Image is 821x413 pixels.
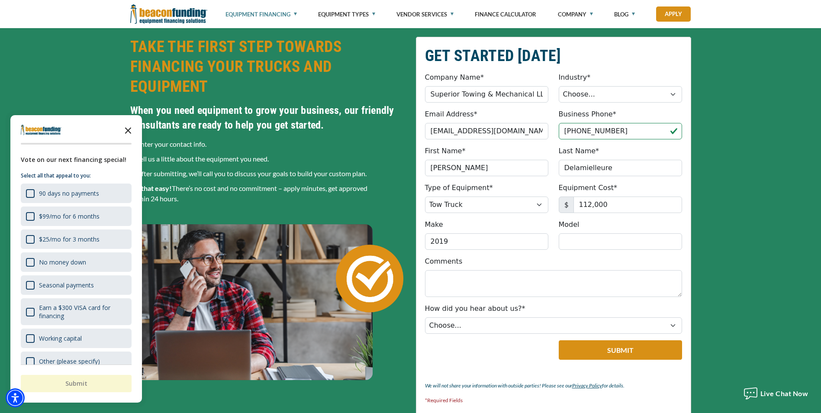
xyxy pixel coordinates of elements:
label: Type of Equipment* [425,183,493,193]
div: $99/mo for 6 months [21,206,132,226]
button: Close the survey [119,121,137,139]
input: 50,000 [573,197,682,213]
label: How did you hear about us?* [425,303,525,314]
label: Model [559,219,580,230]
div: $25/mo for 3 months [21,229,132,249]
label: Email Address* [425,109,477,119]
h2: TAKE THE FIRST STEP TOWARDS FINANCING YOUR TRUCKS AND EQUIPMENT [130,37,406,97]
input: Doe [559,160,682,176]
p: *Required Fields [425,395,682,406]
label: Comments [425,256,463,267]
h2: GET STARTED [DATE] [425,46,682,66]
label: First Name* [425,146,466,156]
button: Submit [559,340,682,360]
p: 2. Tell us a little about the equipment you need. [130,154,406,164]
div: Seasonal payments [39,281,94,289]
p: 1. Enter your contact info. [130,139,406,149]
input: Beacon Funding [425,86,548,103]
label: Industry* [559,72,591,83]
span: Live Chat Now [760,389,808,397]
input: (555) 555-5555 [559,123,682,139]
div: 90 days no payments [39,189,99,197]
span: $ [559,197,574,213]
input: John [425,160,548,176]
label: Business Phone* [559,109,616,119]
div: Vote on our next financing special! [21,155,132,165]
p: Select all that appeal to you: [21,171,132,180]
div: $25/mo for 3 months [39,235,100,243]
button: Submit [21,375,132,392]
label: Company Name* [425,72,484,83]
div: $99/mo for 6 months [39,212,100,220]
div: Working capital [39,334,82,342]
div: Other (please specify) [39,357,100,365]
div: Other (please specify) [21,352,132,371]
h4: When you need equipment to grow your business, our friendly consultants are ready to help you get... [130,103,406,132]
div: Survey [10,115,142,403]
div: Seasonal payments [21,275,132,295]
iframe: reCAPTCHA [425,340,530,367]
div: Accessibility Menu [6,388,25,407]
div: 90 days no payments [21,184,132,203]
input: jdoe@gmail.com [425,123,548,139]
img: Man on phone [130,223,406,380]
p: There’s no cost and no commitment – apply minutes, get approved within 24 hours. [130,183,406,204]
button: Live Chat Now [739,381,813,407]
p: 3. After submitting, we’ll call you to discuss your goals to build your custom plan. [130,168,406,179]
strong: It’s that easy! [130,184,172,192]
label: Last Name* [559,146,599,156]
div: Earn a $300 VISA card for financing [39,303,126,320]
label: Equipment Cost* [559,183,618,193]
p: We will not share your information with outside parties! Please see our for details. [425,381,682,391]
div: Working capital [21,329,132,348]
div: No money down [39,258,86,266]
div: Earn a $300 VISA card for financing [21,298,132,325]
div: No money down [21,252,132,272]
a: Apply [656,6,691,22]
a: Privacy Policy [572,382,602,389]
label: Make [425,219,443,230]
img: Company logo [21,125,61,135]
